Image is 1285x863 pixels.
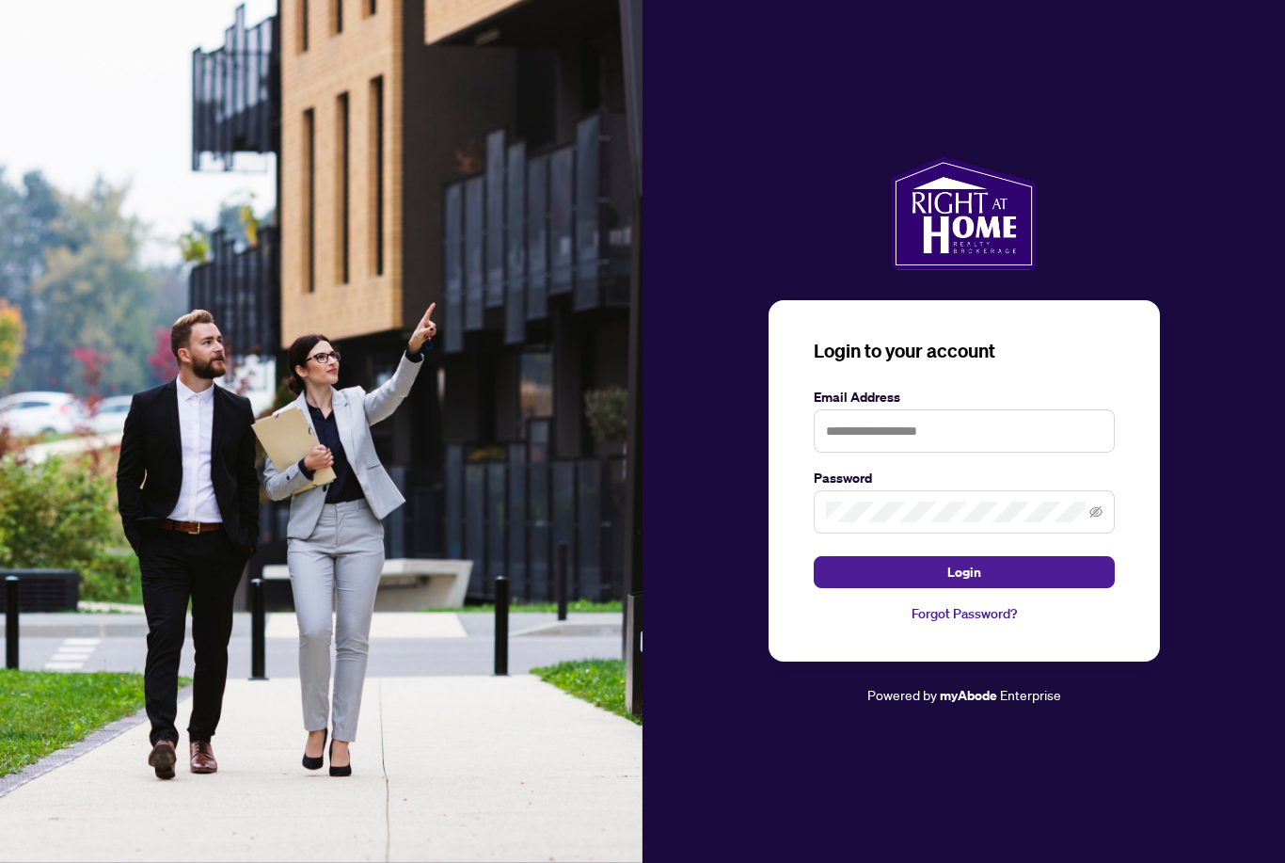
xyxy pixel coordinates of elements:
[940,685,997,706] a: myAbode
[947,557,981,587] span: Login
[814,338,1115,364] h3: Login to your account
[814,556,1115,588] button: Login
[1089,505,1103,519] span: eye-invisible
[891,157,1037,270] img: ma-logo
[814,468,1115,488] label: Password
[814,387,1115,408] label: Email Address
[814,603,1115,624] a: Forgot Password?
[1000,686,1061,703] span: Enterprise
[867,686,937,703] span: Powered by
